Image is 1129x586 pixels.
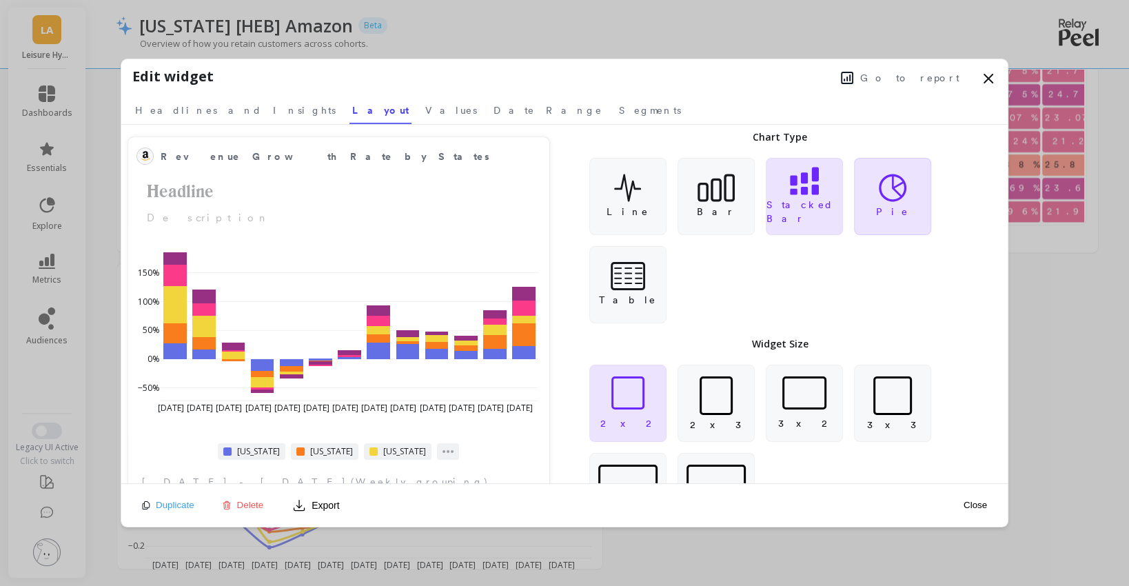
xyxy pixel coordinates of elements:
button: Close [959,499,991,511]
button: Duplicate [138,499,199,511]
nav: Tabs [132,92,997,124]
span: Delete [237,500,264,510]
span: Duplicate [156,500,194,510]
span: Go to report [860,71,959,85]
p: Stacked Bar [766,198,842,225]
img: api.amazon.svg [140,150,151,161]
h2: Headline [136,179,541,205]
button: Export [287,494,345,516]
span: [DATE] - [DATE] [142,475,347,489]
button: Go to report [837,69,964,87]
span: [US_STATE] [237,446,280,457]
span: [US_STATE] [310,446,353,457]
span: Date Range [494,103,602,117]
p: 3 x 2 [778,416,831,430]
span: [US_STATE] [383,446,426,457]
button: Delete [218,499,268,511]
p: Table [599,293,656,307]
img: duplicate icon [142,501,150,509]
span: Headlines and Insights [135,103,336,117]
p: 2 x 2 [600,416,655,430]
span: Revenue Growth Rate by States [161,147,497,166]
p: Widget Size [752,337,808,351]
h1: Edit widget [132,66,214,87]
p: Line [607,205,649,219]
p: Chart Type [753,130,807,144]
span: (Weekly grouping) [351,475,489,489]
span: Revenue Growth Rate by States [161,150,489,164]
p: Bar [697,205,735,219]
span: Segments [619,103,681,117]
p: 2 x 3 [690,418,742,432]
p: Pie [876,205,908,219]
span: Layout [352,103,409,117]
p: Description [136,210,541,226]
p: 3 x 3 [867,418,917,432]
span: Values [425,103,477,117]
